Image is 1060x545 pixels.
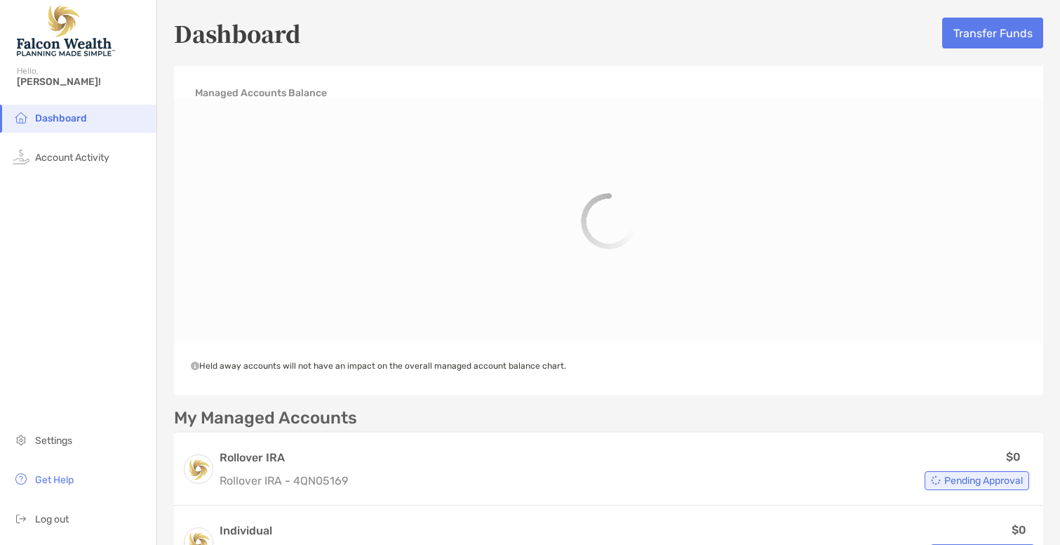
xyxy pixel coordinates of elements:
[220,472,757,490] p: Rollover IRA - 4QN05169
[13,431,29,448] img: settings icon
[1006,448,1021,466] p: $0
[17,76,148,88] span: [PERSON_NAME]!
[191,361,566,371] span: Held away accounts will not have an impact on the overall managed account balance chart.
[220,449,757,466] h3: Rollover IRA
[35,112,87,124] span: Dashboard
[35,474,74,486] span: Get Help
[13,471,29,487] img: get-help icon
[220,523,337,539] h3: Individual
[195,87,327,99] h4: Managed Accounts Balance
[17,6,115,56] img: Falcon Wealth Planning Logo
[174,409,357,427] p: My Managed Accounts
[35,435,72,447] span: Settings
[13,510,29,527] img: logout icon
[35,513,69,525] span: Log out
[35,152,109,164] span: Account Activity
[942,18,1043,48] button: Transfer Funds
[13,109,29,126] img: household icon
[185,455,213,483] img: logo account
[13,148,29,165] img: activity icon
[1012,521,1026,539] p: $0
[931,475,941,485] img: Account Status icon
[174,17,301,49] h5: Dashboard
[944,477,1023,485] span: Pending Approval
